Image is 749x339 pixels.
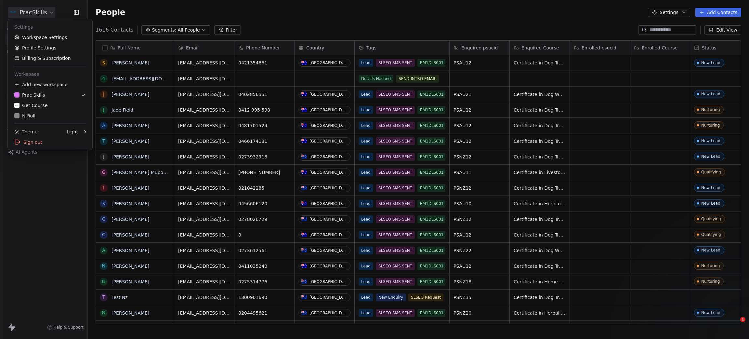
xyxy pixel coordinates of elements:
[727,317,742,332] iframe: Intercom live chat
[10,53,90,63] a: Billing & Subscription
[740,317,745,322] span: 1
[10,137,90,147] div: Sign out
[10,32,90,43] a: Workspace Settings
[14,92,45,98] div: Prac Skills
[14,103,20,108] img: gc-on-white.png
[10,22,90,32] div: Settings
[67,129,78,135] div: Light
[14,102,47,109] div: Get Course
[10,79,90,90] div: Add new workspace
[10,43,90,53] a: Profile Settings
[14,113,35,119] div: N-Roll
[14,129,37,135] div: Theme
[10,69,90,79] div: Workspace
